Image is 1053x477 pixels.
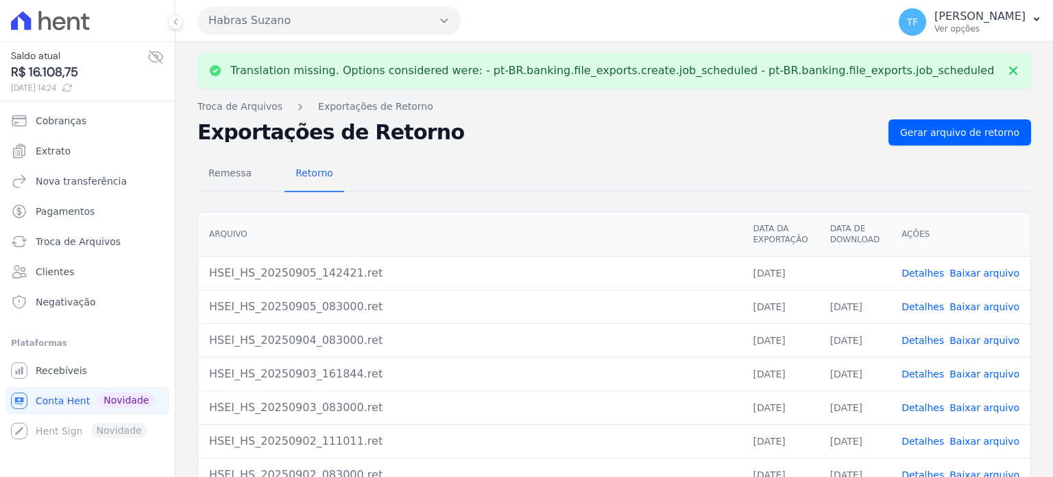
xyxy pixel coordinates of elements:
td: [DATE] [742,357,819,391]
td: [DATE] [819,323,891,357]
td: [DATE] [742,424,819,458]
td: [DATE] [742,391,819,424]
span: Retorno [287,159,341,187]
th: Data da Exportação [742,212,819,257]
div: HSEI_HS_20250903_083000.ret [209,399,731,416]
a: Conta Hent Novidade [5,387,169,415]
a: Extrato [5,137,169,165]
a: Exportações de Retorno [318,100,433,114]
td: [DATE] [742,323,819,357]
div: HSEI_HS_20250902_111011.ret [209,433,731,450]
nav: Sidebar [11,107,164,445]
a: Pagamentos [5,198,169,225]
span: Pagamentos [36,205,95,218]
a: Baixar arquivo [949,402,1019,413]
a: Negativação [5,288,169,316]
th: Ações [891,212,1030,257]
a: Remessa [197,156,263,192]
div: HSEI_HS_20250905_083000.ret [209,299,731,315]
span: Troca de Arquivos [36,235,121,248]
span: Clientes [36,265,74,279]
span: Cobranças [36,114,86,128]
a: Baixar arquivo [949,369,1019,380]
span: R$ 16.108,75 [11,63,147,82]
button: TF [PERSON_NAME] Ver opções [888,3,1053,41]
div: HSEI_HS_20250905_142421.ret [209,265,731,281]
td: [DATE] [819,290,891,323]
a: Detalhes [901,369,944,380]
a: Cobranças [5,107,169,135]
td: [DATE] [819,357,891,391]
span: Gerar arquivo de retorno [900,126,1019,139]
span: Remessa [200,159,260,187]
p: [PERSON_NAME] [934,10,1026,23]
a: Detalhes [901,402,944,413]
p: Ver opções [934,23,1026,34]
a: Detalhes [901,301,944,312]
a: Detalhes [901,268,944,279]
a: Recebíveis [5,357,169,384]
span: Extrato [36,144,71,158]
a: Gerar arquivo de retorno [888,119,1031,146]
a: Baixar arquivo [949,301,1019,312]
span: Novidade [98,393,154,408]
a: Troca de Arquivos [5,228,169,255]
a: Nova transferência [5,167,169,195]
button: Habras Suzano [197,7,461,34]
a: Clientes [5,258,169,286]
div: HSEI_HS_20250903_161844.ret [209,366,731,382]
td: [DATE] [819,424,891,458]
p: Translation missing. Options considered were: - pt-BR.banking.file_exports.create.job_scheduled -... [230,64,994,78]
h2: Exportações de Retorno [197,123,877,142]
a: Baixar arquivo [949,335,1019,346]
div: Plataformas [11,335,164,351]
span: Recebíveis [36,364,87,377]
span: Conta Hent [36,394,90,408]
a: Detalhes [901,436,944,447]
td: [DATE] [742,290,819,323]
div: HSEI_HS_20250904_083000.ret [209,332,731,349]
th: Arquivo [198,212,742,257]
a: Detalhes [901,335,944,346]
a: Baixar arquivo [949,436,1019,447]
span: Negativação [36,295,96,309]
span: Nova transferência [36,174,127,188]
a: Baixar arquivo [949,268,1019,279]
a: Retorno [285,156,344,192]
span: Saldo atual [11,49,147,63]
td: [DATE] [819,391,891,424]
nav: Breadcrumb [197,100,1031,114]
span: TF [907,17,919,27]
td: [DATE] [742,256,819,290]
span: [DATE] 14:24 [11,82,147,94]
a: Troca de Arquivos [197,100,282,114]
th: Data de Download [819,212,891,257]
